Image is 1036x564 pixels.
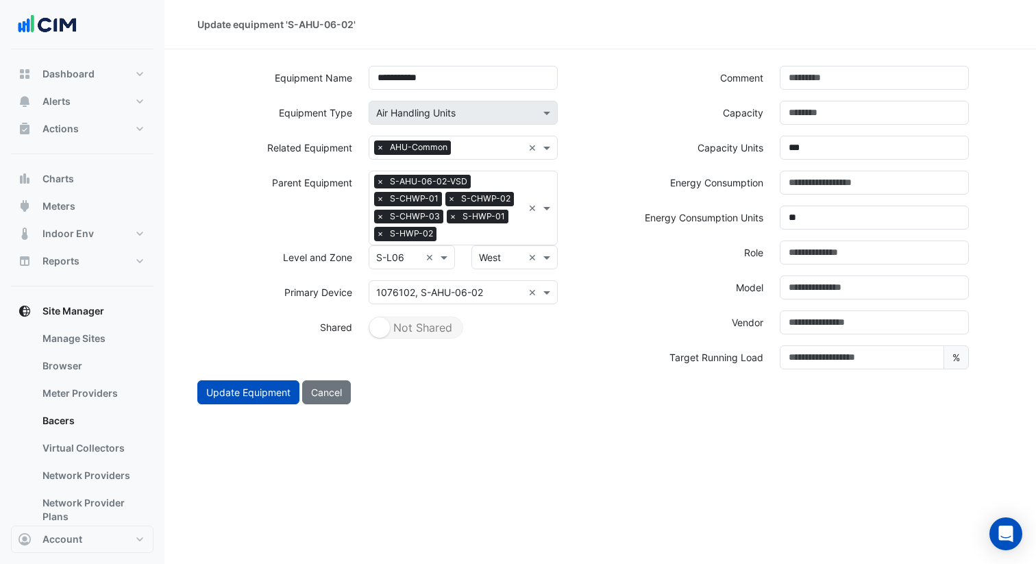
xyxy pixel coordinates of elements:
span: Meters [42,199,75,213]
label: Capacity Units [698,136,763,160]
label: Model [736,275,763,299]
label: Primary Device [284,280,352,304]
label: Related Equipment [267,136,352,160]
app-ace-select: The equipment type cannot be modified as this equipment has favourites [369,101,558,125]
button: Update Equipment [197,380,299,404]
label: Shared [320,315,352,339]
span: AHU-Common [386,140,451,154]
span: S-CHWP-02 [458,192,514,206]
span: Clear [528,250,540,265]
div: Update equipment 'S-AHU-06-02' [197,17,356,32]
a: Manage Sites [32,325,153,352]
app-icon: Alerts [18,95,32,108]
app-icon: Meters [18,199,32,213]
a: Virtual Collectors [32,434,153,462]
span: × [374,227,386,241]
button: Alerts [11,88,153,115]
label: Energy Consumption Units [645,206,763,230]
button: Indoor Env [11,220,153,247]
span: Clear [425,250,437,265]
span: × [374,210,386,223]
span: Account [42,532,82,546]
app-icon: Dashboard [18,67,32,81]
span: × [445,192,458,206]
span: × [374,192,386,206]
label: Equipment Name [275,66,352,90]
span: Charts [42,172,74,186]
button: Reports [11,247,153,275]
span: S-HWP-01 [459,210,508,223]
a: Network Provider Plans [32,489,153,530]
span: Indoor Env [42,227,94,241]
a: Meter Providers [32,380,153,407]
label: Target Running Load [669,345,763,369]
span: % [944,345,969,369]
label: Vendor [732,310,763,334]
span: Clear [528,201,540,215]
span: Clear [528,285,540,299]
label: Equipment Type [279,101,352,125]
label: Level and Zone [283,245,352,269]
span: S-CHWP-01 [386,192,442,206]
button: Charts [11,165,153,193]
div: Open Intercom Messenger [989,517,1022,550]
app-icon: Site Manager [18,304,32,318]
app-icon: Indoor Env [18,227,32,241]
span: Actions [42,122,79,136]
app-icon: Actions [18,122,32,136]
button: Meters [11,193,153,220]
span: Reports [42,254,79,268]
span: S-CHWP-03 [386,210,443,223]
button: Dashboard [11,60,153,88]
label: Comment [720,66,763,90]
a: Browser [32,352,153,380]
img: Company Logo [16,11,78,38]
app-icon: Reports [18,254,32,268]
label: Energy Consumption [670,171,763,195]
button: Cancel [302,380,351,404]
span: Clear [528,140,540,155]
span: × [374,175,386,188]
button: Account [11,526,153,553]
span: S-AHU-06-02-VSD [386,175,471,188]
div: Equipment with parent or descendant cannot be shared. [360,315,566,350]
span: S-HWP-02 [386,227,436,241]
span: Site Manager [42,304,104,318]
label: Parent Equipment [272,171,352,195]
span: × [447,210,459,223]
button: Site Manager [11,297,153,325]
label: Capacity [723,101,763,125]
span: Dashboard [42,67,95,81]
button: Actions [11,115,153,143]
a: Bacers [32,407,153,434]
app-icon: Charts [18,172,32,186]
span: × [374,140,386,154]
span: Alerts [42,95,71,108]
label: Role [744,241,763,265]
a: Network Providers [32,462,153,489]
